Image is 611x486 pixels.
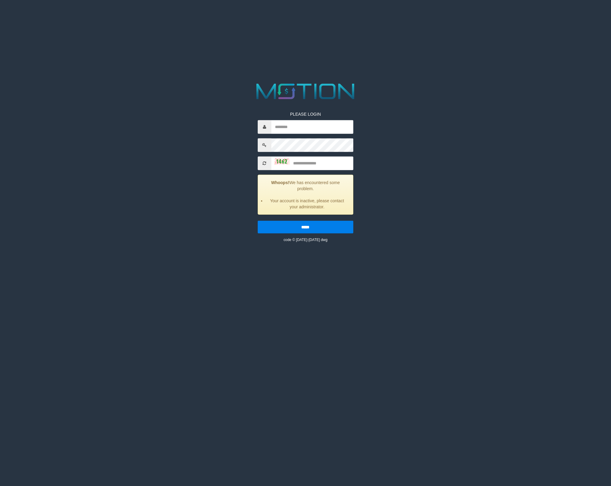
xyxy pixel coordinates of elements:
img: MOTION_logo.png [252,81,359,102]
li: Your account is inactive, please contact your administrator. [266,197,349,210]
img: captcha [274,158,289,164]
small: code © [DATE]-[DATE] dwg [283,237,327,242]
div: We has encountered some problem. [258,174,354,214]
p: PLEASE LOGIN [258,111,354,117]
strong: Whoops! [271,180,289,185]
